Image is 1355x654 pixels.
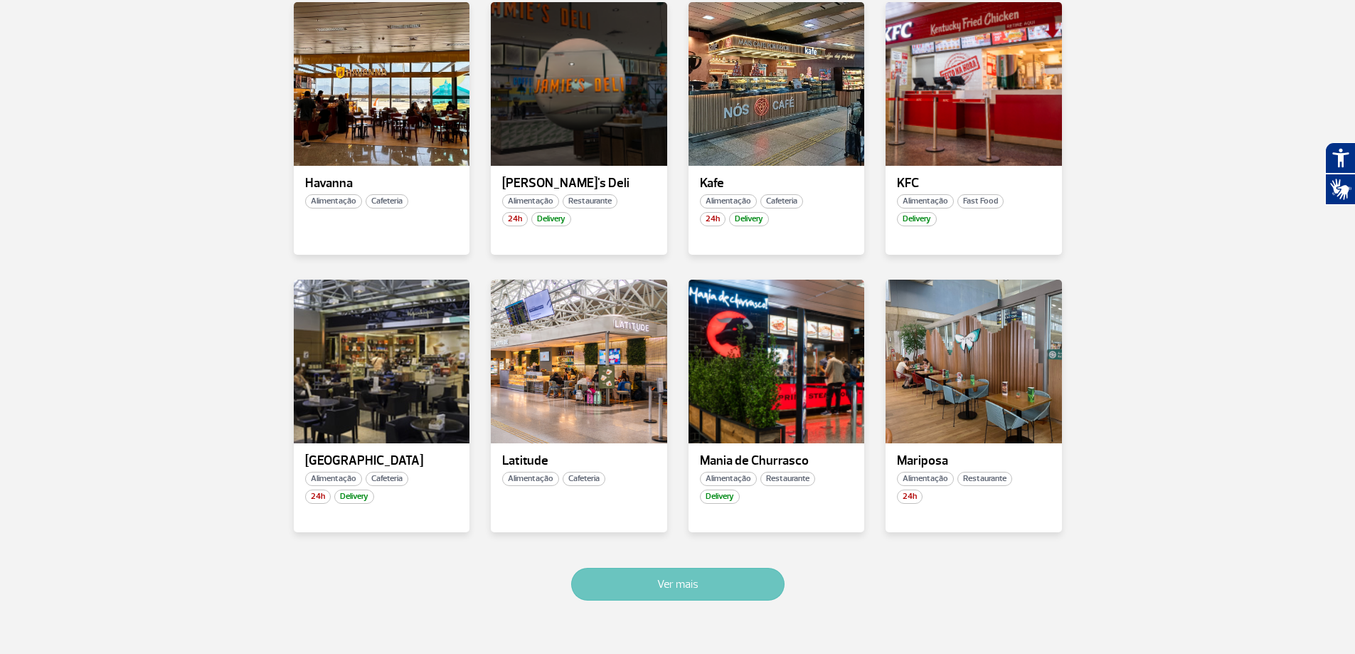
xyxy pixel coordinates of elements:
[897,454,1051,468] p: Mariposa
[1325,174,1355,205] button: Abrir tradutor de língua de sinais.
[897,194,954,209] span: Alimentação
[957,472,1012,486] span: Restaurante
[700,194,757,209] span: Alimentação
[305,490,331,504] span: 24h
[700,212,726,226] span: 24h
[897,212,937,226] span: Delivery
[305,454,459,468] p: [GEOGRAPHIC_DATA]
[897,472,954,486] span: Alimentação
[897,490,923,504] span: 24h
[563,194,617,209] span: Restaurante
[563,472,605,486] span: Cafeteria
[305,472,362,486] span: Alimentação
[571,568,785,601] button: Ver mais
[760,194,803,209] span: Cafeteria
[729,212,769,226] span: Delivery
[502,472,559,486] span: Alimentação
[502,454,656,468] p: Latitude
[760,472,815,486] span: Restaurante
[897,176,1051,191] p: KFC
[1325,142,1355,174] button: Abrir recursos assistivos.
[700,176,854,191] p: Kafe
[502,212,528,226] span: 24h
[502,194,559,209] span: Alimentação
[700,454,854,468] p: Mania de Churrasco
[334,490,374,504] span: Delivery
[957,194,1004,209] span: Fast Food
[305,194,362,209] span: Alimentação
[700,490,740,504] span: Delivery
[366,472,408,486] span: Cafeteria
[366,194,408,209] span: Cafeteria
[502,176,656,191] p: [PERSON_NAME]'s Deli
[700,472,757,486] span: Alimentação
[305,176,459,191] p: Havanna
[531,212,571,226] span: Delivery
[1325,142,1355,205] div: Plugin de acessibilidade da Hand Talk.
